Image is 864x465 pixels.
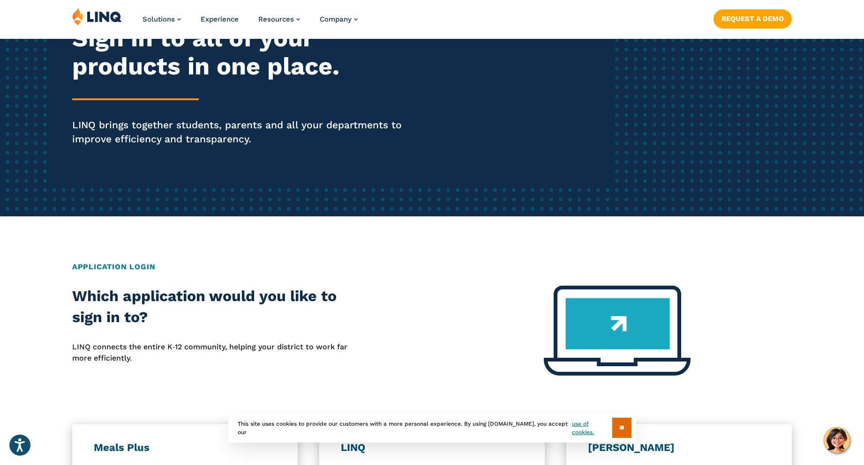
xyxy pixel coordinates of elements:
h2: Sign in to all of your products in one place. [72,24,405,81]
span: Solutions [143,15,175,23]
a: use of cookies. [572,420,612,436]
h2: Application Login [72,261,792,273]
div: This site uses cookies to provide our customers with a more personal experience. By using [DOMAIN... [228,413,636,443]
h2: Which application would you like to sign in to? [72,286,360,328]
a: Resources [258,15,300,23]
a: Request a Demo [714,9,792,28]
button: Hello, have a question? Let’s chat. [824,427,850,453]
a: Company [320,15,358,23]
span: Resources [258,15,294,23]
nav: Button Navigation [714,7,792,28]
a: Solutions [143,15,181,23]
a: Experience [201,15,239,23]
img: LINQ | K‑12 Software [72,7,122,25]
p: LINQ brings together students, parents and all your departments to improve efficiency and transpa... [72,118,405,146]
span: Company [320,15,352,23]
p: LINQ connects the entire K‑12 community, helping your district to work far more efficiently. [72,341,360,364]
nav: Primary Navigation [143,7,358,38]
